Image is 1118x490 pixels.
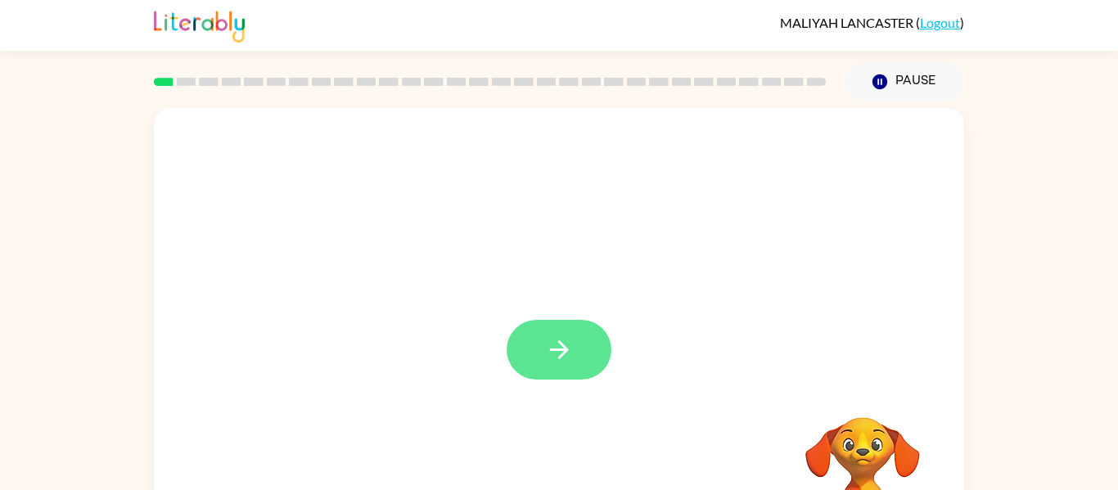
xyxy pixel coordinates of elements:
[780,15,964,30] div: ( )
[845,63,964,101] button: Pause
[920,15,960,30] a: Logout
[154,7,245,43] img: Literably
[780,15,916,30] span: MALIYAH LANCASTER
